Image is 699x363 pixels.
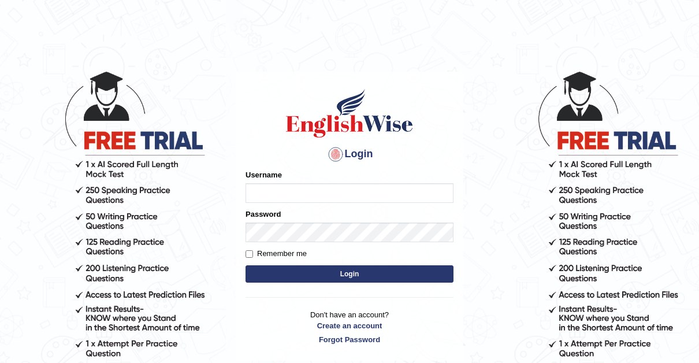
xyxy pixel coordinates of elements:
[246,248,307,260] label: Remember me
[284,87,415,139] img: Logo of English Wise sign in for intelligent practice with AI
[246,250,253,258] input: Remember me
[246,334,453,345] a: Forgot Password
[246,145,453,164] h4: Login
[246,265,453,283] button: Login
[246,209,281,220] label: Password
[246,320,453,331] a: Create an account
[246,309,453,345] p: Don't have an account?
[246,169,282,180] label: Username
